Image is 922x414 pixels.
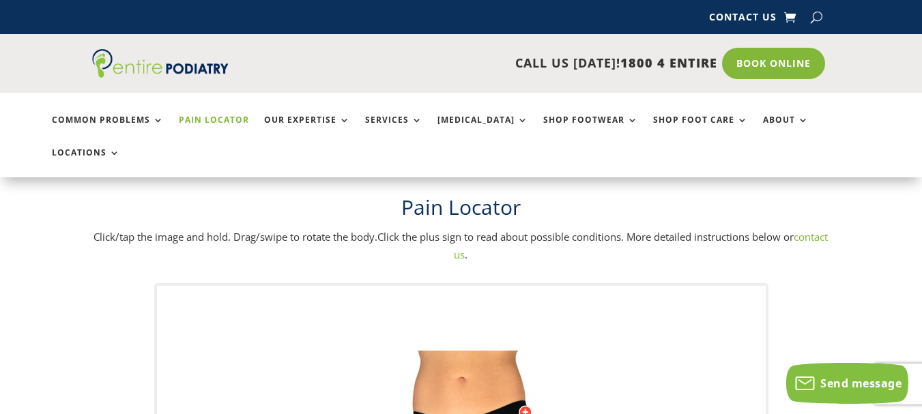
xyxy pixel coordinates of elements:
[377,230,828,261] span: Click the plus sign to read about possible conditions. More detailed instructions below or .
[454,230,828,261] a: contact us
[92,67,229,80] a: Entire Podiatry
[543,115,638,145] a: Shop Footwear
[437,115,528,145] a: [MEDICAL_DATA]
[52,115,164,145] a: Common Problems
[786,363,908,404] button: Send message
[653,115,748,145] a: Shop Foot Care
[93,230,377,243] span: Click/tap the image and hold. Drag/swipe to rotate the body.
[820,376,902,391] span: Send message
[179,115,249,145] a: Pain Locator
[92,49,229,78] img: logo (1)
[365,115,422,145] a: Services
[763,115,809,145] a: About
[92,193,830,228] h1: Pain Locator
[722,48,825,79] a: Book Online
[52,148,120,177] a: Locations
[264,115,350,145] a: Our Expertise
[709,12,777,27] a: Contact Us
[260,55,717,72] p: CALL US [DATE]!
[620,55,717,71] span: 1800 4 ENTIRE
